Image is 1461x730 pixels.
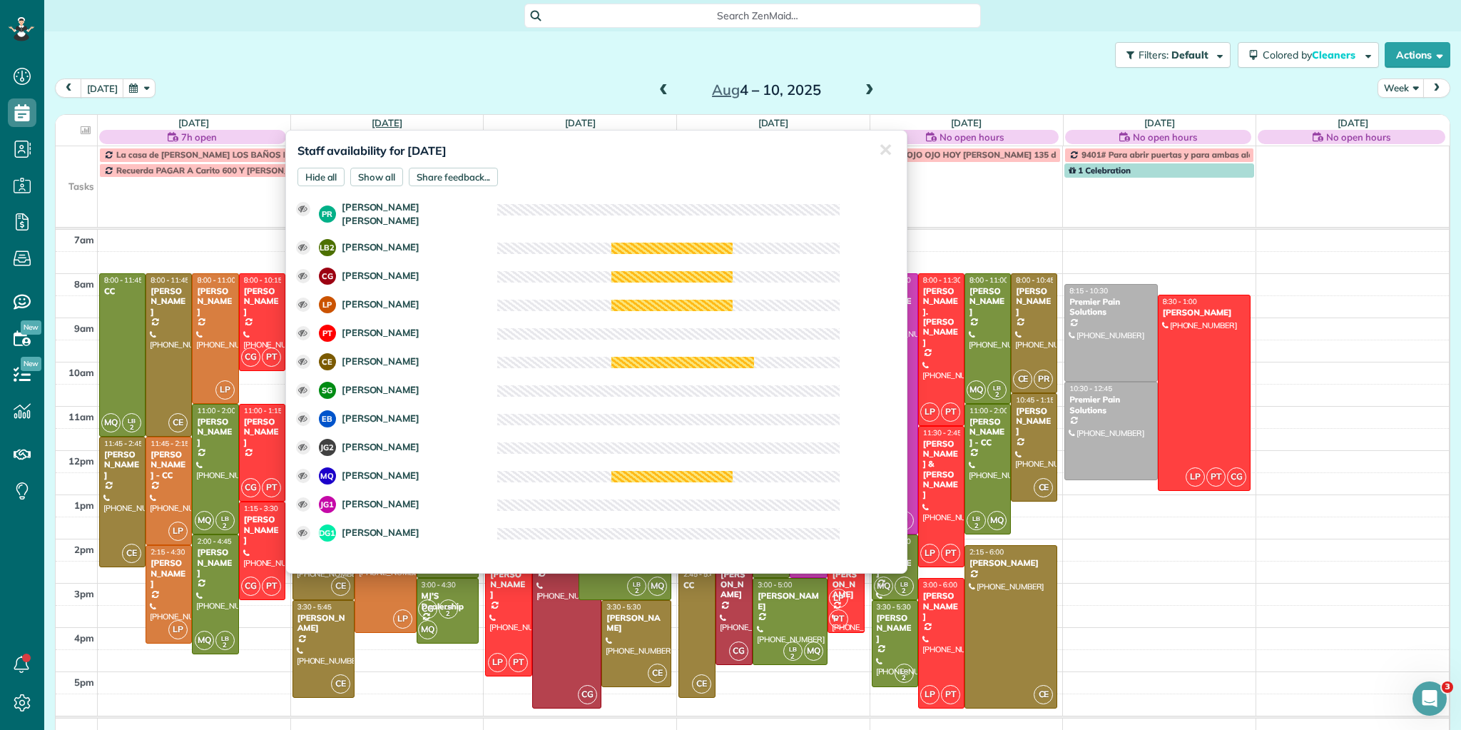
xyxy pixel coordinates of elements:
div: Premier Pain Solutions [1069,297,1153,318]
span: CE [648,664,667,683]
strong: [PERSON_NAME] [342,326,420,340]
span: 3:00 - 4:30 [422,580,456,589]
small: 2 [784,650,802,664]
button: Week [1378,78,1425,98]
span: La casa de [PERSON_NAME] LOS BAÑOS DE ARRIBS DEL SEGUNDO PISO TAMBIÉN [116,149,451,160]
span: PT [941,544,960,563]
span: 11:45 - 2:45 [104,439,143,448]
span: 10:30 - 12:45 [1069,384,1112,393]
span: LB [221,514,229,522]
span: No open hours [1326,130,1390,144]
span: No open hours [940,130,1004,144]
span: LP [920,544,940,563]
span: New [21,357,41,371]
small: 2 [216,519,234,533]
span: CE [331,577,350,596]
span: 11:00 - 1:15 [244,406,282,415]
span: CG [729,642,748,661]
small: 2 [988,388,1006,402]
span: New [21,320,41,335]
span: Filters: [1139,49,1169,61]
span: CG [241,577,260,596]
span: PT [941,685,960,704]
span: 8:00 - 2:00 [877,275,911,285]
h2: 4 – 10, 2025 [677,82,855,98]
a: [DATE] [758,117,789,128]
a: [DATE] [178,117,209,128]
div: [PERSON_NAME] [196,417,234,447]
div: JG2 [319,439,336,456]
small: 2 [967,519,985,533]
span: 2:00 - 3:30 [877,537,911,546]
div: CC [103,286,141,296]
strong: [PERSON_NAME] [342,298,420,311]
span: PT [509,653,528,672]
div: DG1 [319,524,336,542]
strong: [PERSON_NAME] [342,412,420,425]
span: PT [1206,467,1226,487]
button: Colored byCleaners [1238,42,1379,68]
span: 11:45 - 2:15 [151,439,189,448]
span: 8:00 - 10:15 [244,275,282,285]
span: 8:00 - 11:45 [104,275,143,285]
div: LB2 [319,239,336,256]
button: next [1423,78,1450,98]
small: 2 [628,584,646,598]
span: Recuerda PAGAR A Carito 600 Y [PERSON_NAME] 600 [116,165,332,176]
span: 3:30 - 5:30 [877,602,911,612]
div: Hide all [297,168,345,186]
span: 12pm [68,455,94,467]
span: LB [221,634,229,642]
strong: [PERSON_NAME] [342,355,420,368]
span: 5pm [74,676,94,688]
div: [PERSON_NAME] [150,558,188,589]
span: CE [1034,685,1053,704]
span: 7am [74,234,94,245]
span: MQ [874,577,893,596]
div: [PERSON_NAME] [1015,406,1053,437]
span: 8:00 - 11:30 [923,275,962,285]
button: Filters: Default [1115,42,1231,68]
span: 8:00 - 11:45 [151,275,189,285]
div: SG [319,382,336,399]
strong: [PERSON_NAME] [342,469,420,482]
span: MQ [418,620,437,639]
span: MQ [101,413,121,432]
div: CC [683,580,711,590]
a: [DATE] [1144,117,1175,128]
span: MQ [195,631,214,650]
strong: [PERSON_NAME] [342,269,420,283]
span: CG [241,478,260,497]
small: 2 [439,607,457,621]
strong: [PERSON_NAME] [342,526,420,539]
span: 2:45 - 5:45 [683,569,718,579]
span: 3 [1442,681,1453,693]
div: JG1 [319,496,336,513]
span: LB [900,580,908,588]
span: 8:00 - 10:45 [1016,275,1054,285]
div: [PERSON_NAME] [243,417,281,447]
small: 2 [895,584,913,598]
span: LB [789,645,797,653]
span: PT [262,478,281,497]
button: prev [55,78,82,98]
span: Cleaners [1312,49,1358,61]
div: [PERSON_NAME] [297,613,350,634]
span: 2:00 - 4:45 [197,537,231,546]
span: 3:00 - 5:00 [758,580,792,589]
strong: [PERSON_NAME] [PERSON_NAME] [342,201,497,228]
span: PT [262,348,281,367]
span: 9am [74,323,94,334]
span: LP [488,653,507,672]
div: EB [319,410,336,427]
span: CE [1034,478,1053,497]
strong: [PERSON_NAME] [342,240,420,254]
span: LB [993,384,1001,392]
h3: Staff availability for [DATE] [286,145,447,158]
span: CE [122,544,141,563]
span: No open hours [1133,130,1197,144]
span: 7h open [181,130,217,144]
div: [PERSON_NAME] - CC [969,417,1007,447]
span: LB [633,580,641,588]
span: PT [829,609,848,629]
